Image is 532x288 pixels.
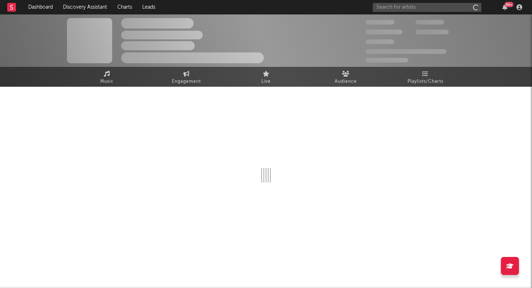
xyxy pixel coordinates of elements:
[100,77,114,86] span: Music
[502,4,507,10] button: 99+
[172,77,201,86] span: Engagement
[366,49,447,54] span: 50.000.000 Monthly Listeners
[147,67,226,87] a: Engagement
[226,67,306,87] a: Live
[366,20,394,25] span: 300.000
[385,67,465,87] a: Playlists/Charts
[415,20,444,25] span: 100.000
[415,30,449,34] span: 1.000.000
[504,2,514,7] div: 99 +
[335,77,357,86] span: Audience
[408,77,443,86] span: Playlists/Charts
[366,39,394,44] span: 100.000
[373,3,481,12] input: Search for artists
[366,58,408,63] span: Jump Score: 85.0
[306,67,385,87] a: Audience
[67,67,147,87] a: Music
[261,77,271,86] span: Live
[366,30,402,34] span: 50.000.000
